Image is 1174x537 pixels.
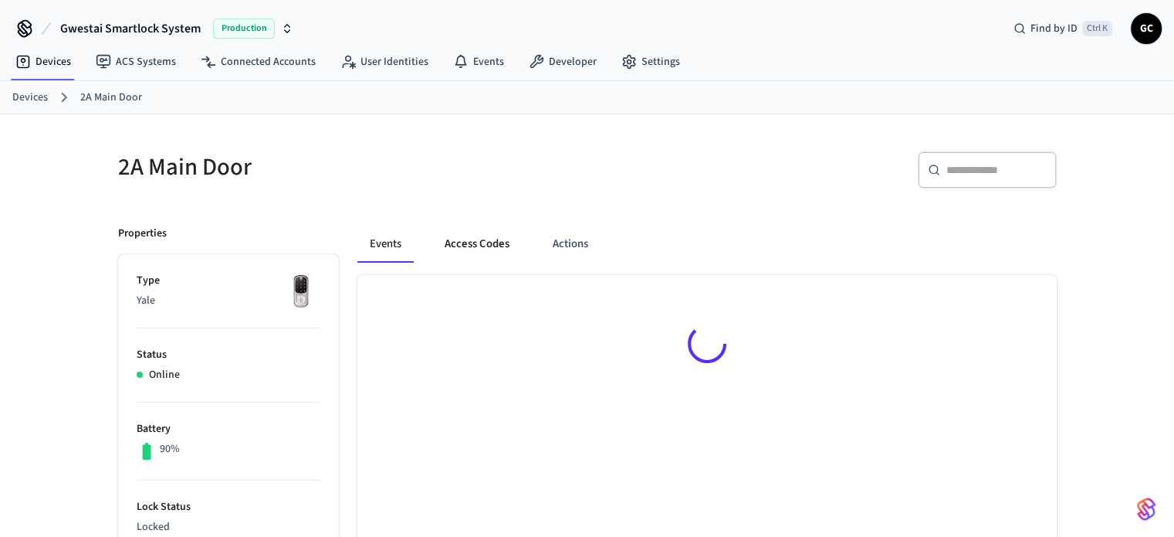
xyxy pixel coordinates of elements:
[609,48,692,76] a: Settings
[60,19,201,38] span: Gwestai Smartlock System
[328,48,441,76] a: User Identities
[441,48,516,76] a: Events
[149,367,180,383] p: Online
[83,48,188,76] a: ACS Systems
[3,48,83,76] a: Devices
[137,499,320,515] p: Lock Status
[357,226,1057,263] div: ant example
[213,19,275,39] span: Production
[1001,15,1125,42] div: Find by IDCtrl K
[188,48,328,76] a: Connected Accounts
[1131,13,1162,44] button: GC
[118,151,578,183] h5: 2A Main Door
[137,293,320,309] p: Yale
[160,441,180,457] p: 90%
[540,226,601,263] button: Actions
[137,519,320,535] p: Locked
[282,273,320,311] img: Yale Assure Touchscreen Wifi Smart Lock, Satin Nickel, Front
[137,421,320,437] p: Battery
[432,226,522,263] button: Access Codes
[137,347,320,363] p: Status
[516,48,609,76] a: Developer
[118,226,167,242] p: Properties
[1082,21,1112,36] span: Ctrl K
[80,90,142,106] a: 2A Main Door
[1137,497,1155,522] img: SeamLogoGradient.69752ec5.svg
[137,273,320,289] p: Type
[1132,15,1160,42] span: GC
[357,226,414,263] button: Events
[12,90,48,106] a: Devices
[1030,21,1078,36] span: Find by ID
